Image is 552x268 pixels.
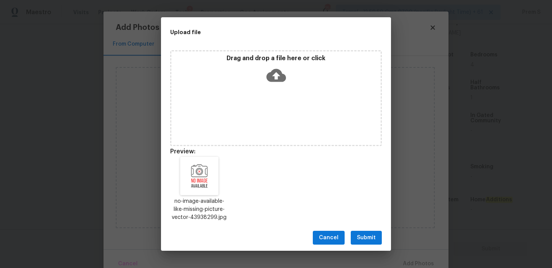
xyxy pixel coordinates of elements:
p: no-image-available-like-missing-picture-vector-43938299.jpg [170,197,228,222]
p: Drag and drop a file here or click [171,54,381,62]
img: Z [180,157,219,195]
h2: Upload file [170,28,347,36]
button: Submit [351,231,382,245]
button: Cancel [313,231,345,245]
span: Cancel [319,233,338,243]
span: Submit [357,233,376,243]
